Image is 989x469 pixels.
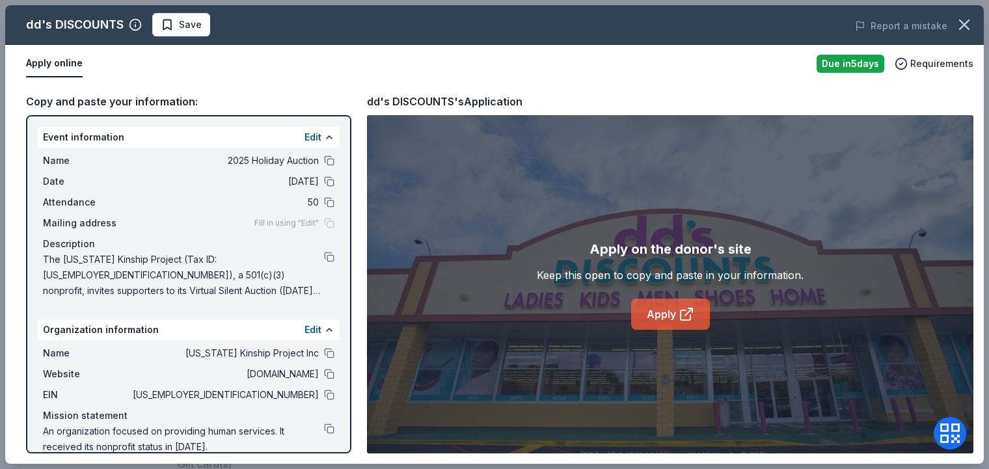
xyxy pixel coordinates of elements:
span: 2025 Holiday Auction [130,153,319,168]
span: Attendance [43,194,130,210]
button: Report a mistake [855,18,947,34]
button: Edit [305,322,321,338]
span: [US_EMPLOYER_IDENTIFICATION_NUMBER] [130,387,319,403]
span: EIN [43,387,130,403]
div: Apply on the donor's site [589,239,752,260]
div: dd's DISCOUNTS [26,14,124,35]
div: Due in 5 days [817,55,884,73]
span: [US_STATE] Kinship Project Inc [130,345,319,361]
div: Copy and paste your information: [26,93,351,110]
button: Save [152,13,210,36]
div: Event information [38,127,340,148]
button: Requirements [895,56,973,72]
div: Organization information [38,319,340,340]
span: The [US_STATE] Kinship Project (Tax ID: [US_EMPLOYER_IDENTIFICATION_NUMBER]), a 501(c)(3) nonprof... [43,252,324,299]
span: An organization focused on providing human services. It received its nonprofit status in [DATE]. [43,423,324,455]
button: Apply online [26,50,83,77]
span: Save [179,17,202,33]
span: Name [43,345,130,361]
button: Edit [305,129,321,145]
span: [DATE] [130,174,319,189]
span: Mailing address [43,215,130,231]
div: dd's DISCOUNTS's Application [367,93,522,110]
span: Fill in using "Edit" [254,218,319,228]
span: [DOMAIN_NAME] [130,366,319,382]
a: Apply [631,299,710,330]
div: Keep this open to copy and paste in your information. [537,267,804,283]
div: Description [43,236,334,252]
span: Website [43,366,130,382]
span: Name [43,153,130,168]
span: 50 [130,194,319,210]
span: Date [43,174,130,189]
span: Requirements [910,56,973,72]
div: Mission statement [43,408,334,423]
